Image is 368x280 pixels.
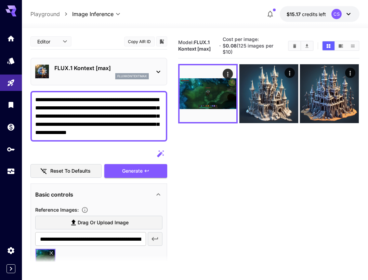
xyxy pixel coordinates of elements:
div: Basic controls [35,186,162,203]
button: Show images in video view [335,41,347,50]
button: Add to library [159,37,165,45]
div: CS [331,9,342,19]
label: Drag or upload image [35,216,162,230]
div: Clear ImagesDownload All [288,41,314,51]
img: 9k= [180,65,236,122]
div: Actions [223,69,233,79]
p: FLUX.1 Kontext [max] [54,64,149,72]
div: Show images in grid viewShow images in video viewShow images in list view [322,41,359,51]
div: Settings [7,246,15,255]
div: Library [7,101,15,109]
img: 9k= [300,64,359,123]
button: Copy AIR ID [124,37,155,46]
a: Playground [30,10,60,18]
div: Usage [7,167,15,176]
button: Download All [301,41,313,50]
div: API Keys [7,145,15,154]
div: FLUX.1 Kontext [max]fluxkontextmax [35,61,162,82]
p: fluxkontextmax [117,74,147,79]
nav: breadcrumb [30,10,72,18]
div: Actions [285,68,295,78]
b: FLUX.1 Kontext [max] [178,39,211,52]
button: Upload a reference image to guide the result. This is needed for Image-to-Image or Inpainting. Su... [79,206,91,213]
span: Reference Images : [35,207,79,213]
button: Clear Images [289,41,301,50]
button: Show images in grid view [323,41,334,50]
div: Home [7,34,15,43]
div: Wallet [7,123,15,131]
button: Generate [104,164,167,178]
img: 2Q== [239,64,298,123]
span: Cost per image: $ (125 images per $10) [223,36,273,55]
span: Image Inference [72,10,114,18]
button: $15.17365CS [280,6,359,22]
p: Basic controls [35,190,73,199]
span: Editor [37,38,58,45]
span: credits left [302,11,326,17]
b: 0.08 [226,43,237,49]
div: Actions [345,68,356,78]
div: Models [7,56,15,65]
p: · [219,42,221,50]
span: Generate [122,167,143,175]
button: Show images in list view [347,41,359,50]
span: Drag or upload image [78,218,129,227]
button: Expand sidebar [6,264,15,273]
span: Model: [178,39,211,52]
button: Reset to defaults [30,164,102,178]
span: $15.17 [287,11,302,17]
div: Playground [7,79,15,87]
div: $15.17365 [287,11,326,18]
